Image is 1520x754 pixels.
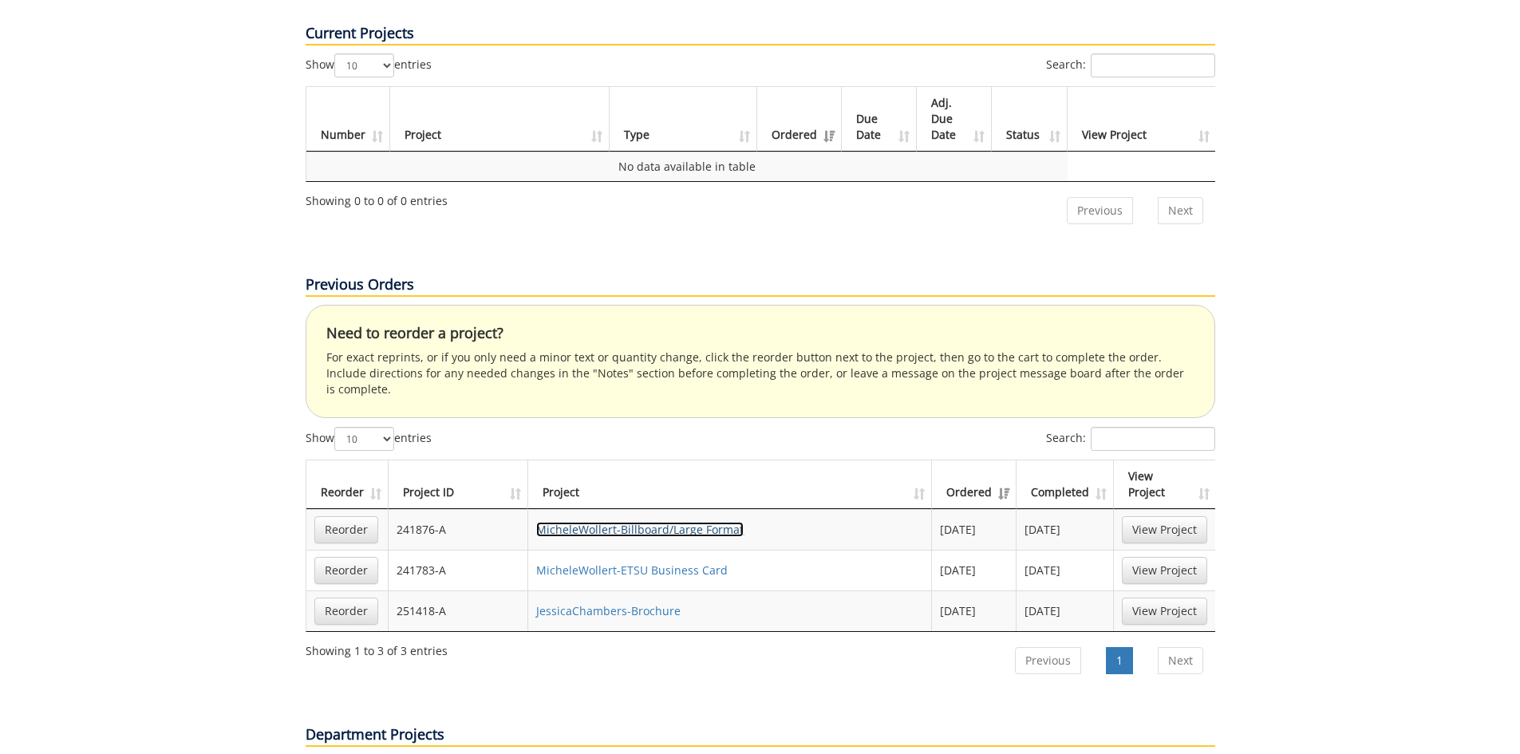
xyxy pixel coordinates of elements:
[306,23,1215,45] p: Current Projects
[306,460,389,509] th: Reorder: activate to sort column ascending
[306,274,1215,297] p: Previous Orders
[610,87,757,152] th: Type: activate to sort column ascending
[306,724,1215,747] p: Department Projects
[528,460,932,509] th: Project: activate to sort column ascending
[389,590,529,631] td: 251418-A
[306,53,432,77] label: Show entries
[536,563,728,578] a: MicheleWollert-ETSU Business Card
[1158,197,1203,224] a: Next
[334,53,394,77] select: Showentries
[917,87,992,152] th: Adj. Due Date: activate to sort column ascending
[1122,557,1207,584] a: View Project
[1106,647,1133,674] a: 1
[389,550,529,590] td: 241783-A
[306,152,1068,181] td: No data available in table
[1122,598,1207,625] a: View Project
[1017,509,1114,550] td: [DATE]
[306,87,390,152] th: Number: activate to sort column ascending
[1158,647,1203,674] a: Next
[314,557,378,584] a: Reorder
[326,349,1194,397] p: For exact reprints, or if you only need a minor text or quantity change, click the reorder button...
[1017,460,1114,509] th: Completed: activate to sort column ascending
[334,427,394,451] select: Showentries
[306,187,448,209] div: Showing 0 to 0 of 0 entries
[1046,53,1215,77] label: Search:
[306,427,432,451] label: Show entries
[314,598,378,625] a: Reorder
[390,87,610,152] th: Project: activate to sort column ascending
[314,516,378,543] a: Reorder
[1015,647,1081,674] a: Previous
[992,87,1068,152] th: Status: activate to sort column ascending
[842,87,917,152] th: Due Date: activate to sort column ascending
[1122,516,1207,543] a: View Project
[932,590,1017,631] td: [DATE]
[536,603,681,618] a: JessicaChambers-Brochure
[932,460,1017,509] th: Ordered: activate to sort column ascending
[389,460,529,509] th: Project ID: activate to sort column ascending
[1068,87,1215,152] th: View Project: activate to sort column ascending
[1046,427,1215,451] label: Search:
[932,509,1017,550] td: [DATE]
[306,637,448,659] div: Showing 1 to 3 of 3 entries
[1114,460,1215,509] th: View Project: activate to sort column ascending
[757,87,842,152] th: Ordered: activate to sort column ascending
[932,550,1017,590] td: [DATE]
[1017,590,1114,631] td: [DATE]
[1017,550,1114,590] td: [DATE]
[1091,53,1215,77] input: Search:
[536,522,744,537] a: MicheleWollert-Billboard/Large Format
[1091,427,1215,451] input: Search:
[326,326,1194,341] h4: Need to reorder a project?
[1067,197,1133,224] a: Previous
[389,509,529,550] td: 241876-A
